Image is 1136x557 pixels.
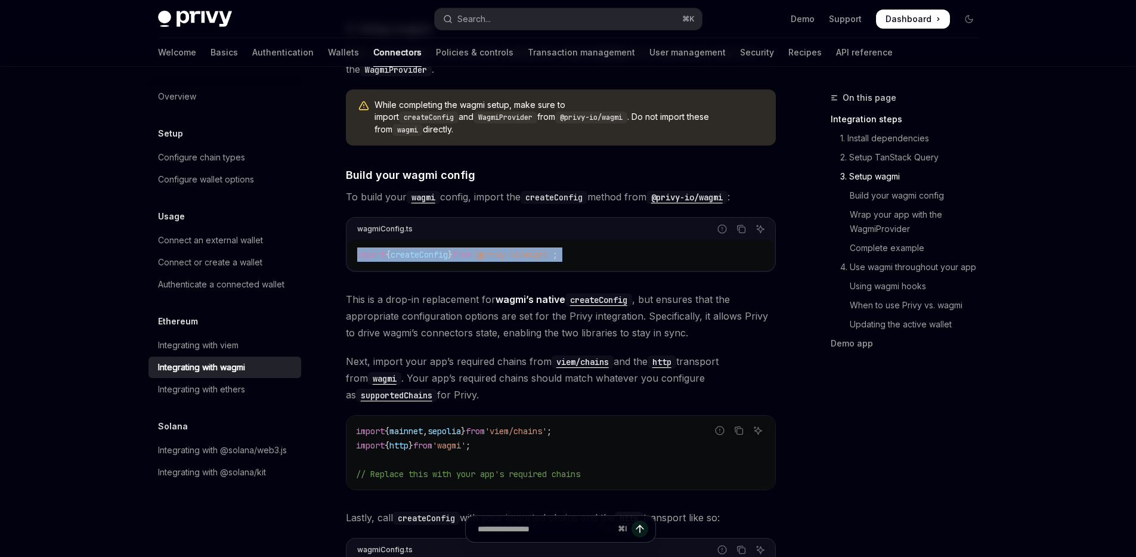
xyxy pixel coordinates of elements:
[356,389,437,402] code: supportedChains
[346,291,776,341] span: This is a drop-in replacement for , but ensures that the appropriate configuration options are se...
[407,191,440,204] code: wagmi
[648,355,676,367] a: http
[565,293,632,307] code: createConfig
[252,38,314,67] a: Authentication
[753,221,768,237] button: Ask AI
[831,334,988,353] a: Demo app
[391,249,448,260] span: createConfig
[386,249,391,260] span: {
[632,521,648,537] button: Send message
[829,13,862,25] a: Support
[712,423,728,438] button: Report incorrect code
[385,440,389,451] span: {
[393,512,460,525] code: createConfig
[158,172,254,187] div: Configure wallet options
[368,372,401,385] code: wagmi
[714,221,730,237] button: Report incorrect code
[399,112,459,123] code: createConfig
[646,191,728,204] code: @privy-io/wagmi
[148,357,301,378] a: Integrating with wagmi
[389,426,423,437] span: mainnet
[731,423,747,438] button: Copy the contents from the code block
[358,100,370,112] svg: Warning
[528,38,635,67] a: Transaction management
[392,124,423,136] code: wagmi
[831,205,988,239] a: Wrap your app with the WagmiProvider
[148,147,301,168] a: Configure chain types
[432,440,466,451] span: 'wagmi'
[356,469,580,479] span: // Replace this with your app's required chains
[374,99,764,136] span: While completing the wagmi setup, make sure to import and from . Do not import these from directly.
[148,335,301,356] a: Integrating with viem
[521,191,587,204] code: createConfig
[346,353,776,403] span: Next, import your app’s required chains from and the transport from . Your app’s required chains ...
[649,38,726,67] a: User management
[158,11,232,27] img: dark logo
[448,249,453,260] span: }
[158,209,185,224] h5: Usage
[360,63,432,76] code: WagmiProvider
[148,169,301,190] a: Configure wallet options
[466,440,471,451] span: ;
[373,38,422,67] a: Connectors
[158,150,245,165] div: Configure chain types
[552,355,614,367] a: viem/chains
[959,10,979,29] button: Toggle dark mode
[148,274,301,295] a: Authenticate a connected wallet
[831,296,988,315] a: When to use Privy vs. wagmi
[682,14,695,24] span: ⌘ K
[478,516,613,542] input: Ask a question...
[453,249,472,260] span: from
[346,188,776,205] span: To build your config, import the method from :
[788,38,822,67] a: Recipes
[648,355,676,369] code: http
[211,38,238,67] a: Basics
[158,382,245,397] div: Integrating with ethers
[831,186,988,205] a: Build your wagmi config
[328,38,359,67] a: Wallets
[148,379,301,400] a: Integrating with ethers
[646,191,728,203] a: @privy-io/wagmi
[831,110,988,129] a: Integration steps
[461,426,466,437] span: }
[389,440,408,451] span: http
[158,314,198,329] h5: Ethereum
[385,426,389,437] span: {
[158,126,183,141] h5: Setup
[158,419,188,434] h5: Solana
[148,462,301,483] a: Integrating with @solana/kit
[831,239,988,258] a: Complete example
[831,148,988,167] a: 2. Setup TanStack Query
[356,440,385,451] span: import
[615,512,643,525] code: http
[158,360,245,375] div: Integrating with wagmi
[436,38,513,67] a: Policies & controls
[158,255,262,270] div: Connect or create a wallet
[831,258,988,277] a: 4. Use wagmi throughout your app
[346,167,475,183] span: Build your wagmi config
[148,252,301,273] a: Connect or create a wallet
[466,426,485,437] span: from
[876,10,950,29] a: Dashboard
[407,191,440,203] a: wagmi
[836,38,893,67] a: API reference
[831,315,988,334] a: Updating the active wallet
[547,426,552,437] span: ;
[740,38,774,67] a: Security
[368,372,401,384] a: wagmi
[413,440,432,451] span: from
[457,12,491,26] div: Search...
[496,293,632,305] a: wagmi’s nativecreateConfig
[552,355,614,369] code: viem/chains
[615,512,643,524] a: http
[158,277,284,292] div: Authenticate a connected wallet
[428,426,461,437] span: sepolia
[158,443,287,457] div: Integrating with @solana/web3.js
[750,423,766,438] button: Ask AI
[831,277,988,296] a: Using wagmi hooks
[553,249,558,260] span: ;
[791,13,815,25] a: Demo
[408,440,413,451] span: }
[886,13,931,25] span: Dashboard
[843,91,896,105] span: On this page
